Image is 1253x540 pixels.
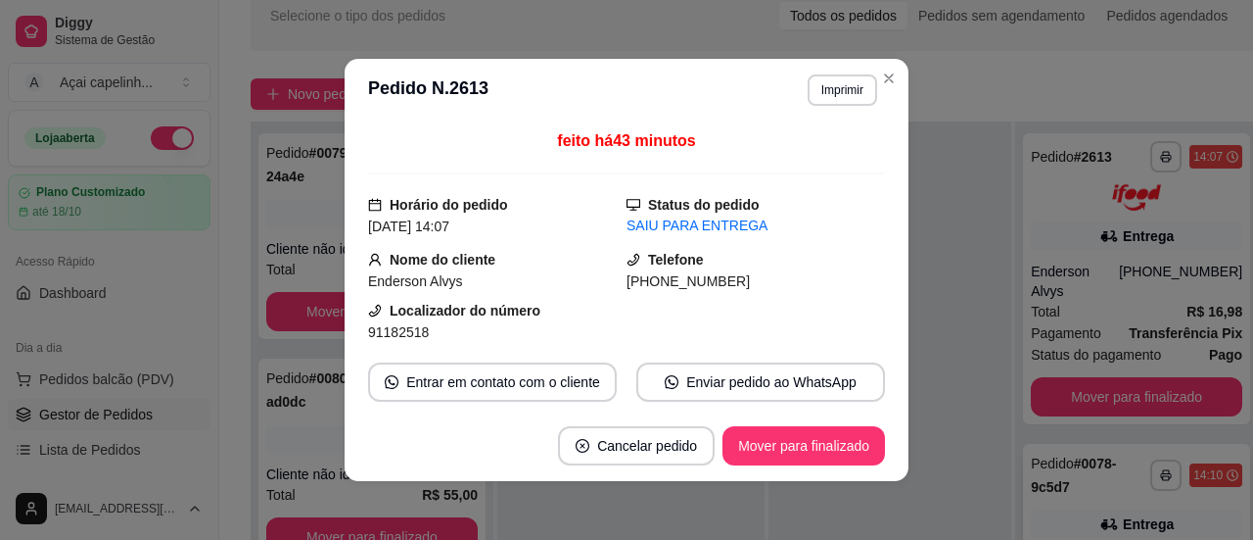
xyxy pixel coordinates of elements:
span: feito há 43 minutos [557,132,695,149]
strong: Telefone [648,252,704,268]
span: whats-app [385,375,398,389]
span: [PHONE_NUMBER] [626,273,750,289]
span: close-circle [576,439,589,453]
span: Enderson Alvys [368,273,463,289]
strong: Horário do pedido [390,197,508,213]
button: Imprimir [808,74,877,106]
button: whats-appEnviar pedido ao WhatsApp [636,363,885,402]
span: [DATE] 14:07 [368,219,449,234]
span: phone [368,304,382,318]
span: desktop [626,198,640,212]
span: phone [626,253,640,267]
strong: Localizador do número [390,303,540,319]
span: calendar [368,198,382,212]
button: Mover para finalizado [722,426,885,466]
div: SAIU PARA ENTREGA [626,216,885,236]
button: Close [873,63,905,94]
button: whats-appEntrar em contato com o cliente [368,363,617,402]
span: user [368,253,382,267]
strong: Status do pedido [648,197,760,213]
strong: Nome do cliente [390,252,495,268]
span: whats-app [665,375,678,389]
span: 91182518 [368,324,429,340]
h3: Pedido N. 2613 [368,74,488,106]
button: close-circleCancelar pedido [558,426,715,466]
